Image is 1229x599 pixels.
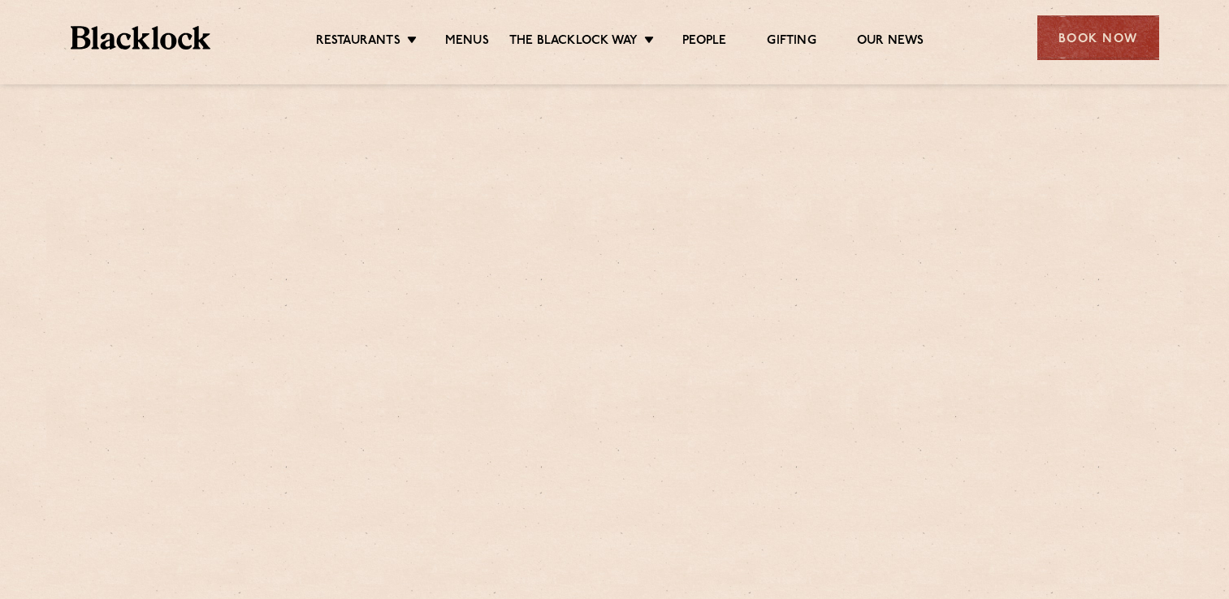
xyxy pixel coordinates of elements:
a: Restaurants [316,33,400,51]
a: Menus [445,33,489,51]
div: Book Now [1037,15,1159,60]
a: People [682,33,726,51]
img: BL_Textured_Logo-footer-cropped.svg [71,26,211,50]
a: The Blacklock Way [509,33,638,51]
a: Gifting [767,33,816,51]
a: Our News [857,33,924,51]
